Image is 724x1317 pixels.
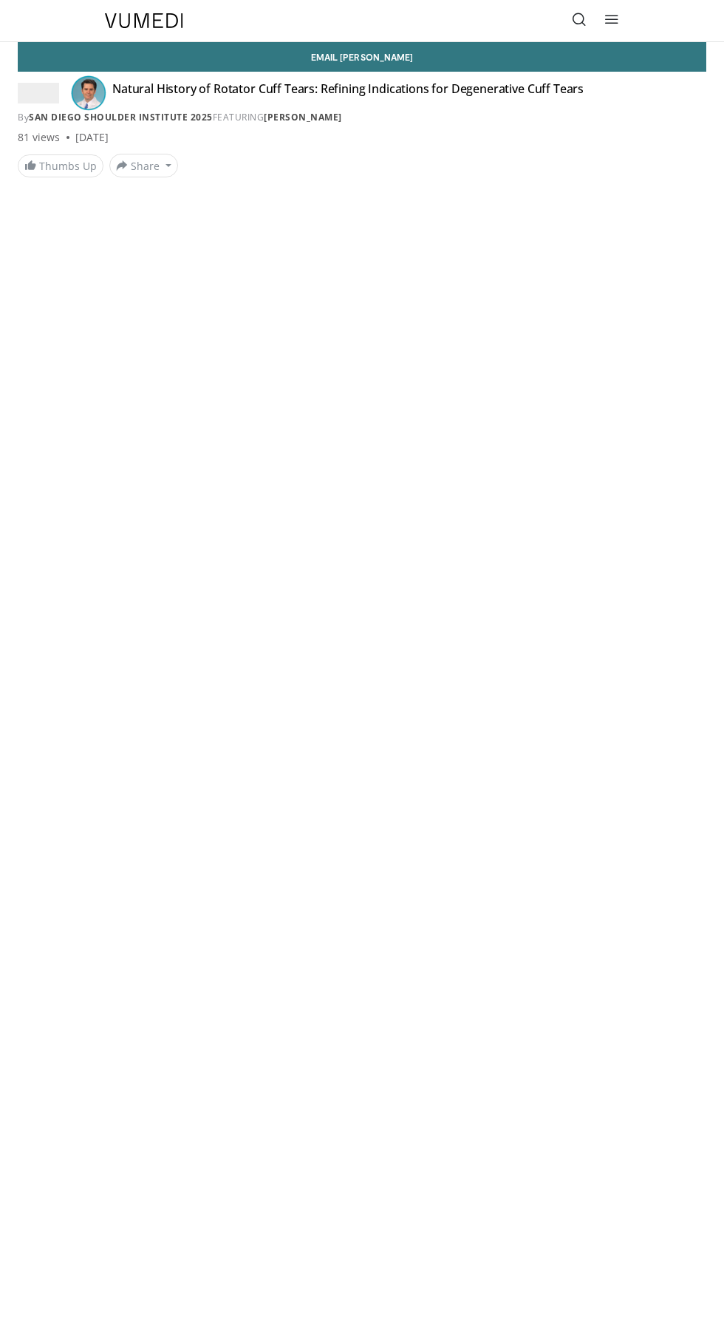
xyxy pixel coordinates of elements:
div: [DATE] [75,130,109,145]
button: Share [109,154,178,177]
a: [PERSON_NAME] [264,111,342,123]
a: Thumbs Up [18,154,103,177]
span: 81 views [18,130,61,145]
a: San Diego Shoulder Institute 2025 [29,111,213,123]
img: San Diego Shoulder Institute 2025 [18,81,59,105]
a: Email [PERSON_NAME] [18,42,706,72]
img: Avatar [71,75,106,111]
div: By FEATURING [18,111,706,124]
img: VuMedi Logo [105,13,183,28]
h4: Natural History of Rotator Cuff Tears: Refining Indications for Degenerative Cuff Tears [112,81,584,105]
